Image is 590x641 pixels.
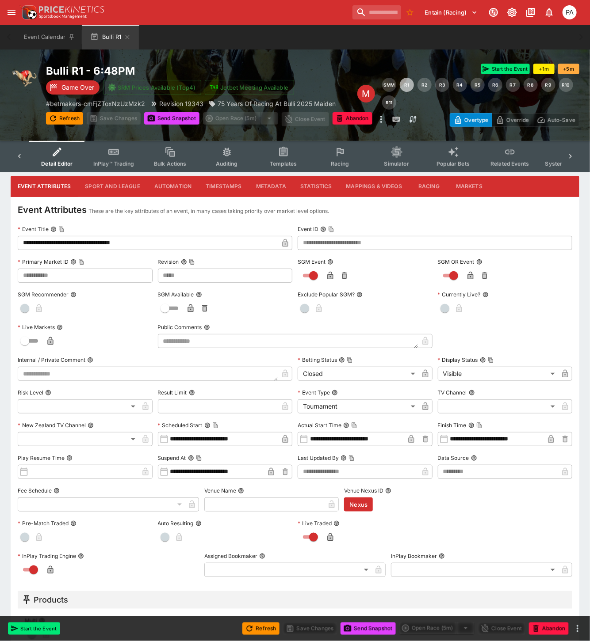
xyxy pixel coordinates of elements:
[400,78,414,92] button: R1
[328,226,334,232] button: Copy To Clipboard
[437,160,470,167] span: Popular Bets
[216,160,238,167] span: Auditing
[327,259,333,265] button: SGM Event
[385,488,391,494] button: Venue Nexus ID
[293,176,339,197] button: Statistics
[70,259,77,265] button: Primary Market IDCopy To Clipboard
[471,78,485,92] button: R5
[450,113,579,127] div: Start From
[204,422,211,429] button: Scheduled StartCopy To Clipboard
[87,357,93,363] button: Internal / Private Comment
[18,389,43,396] p: Risk Level
[154,160,187,167] span: Bulk Actions
[320,226,326,232] button: Event IDCopy To Clipboard
[333,112,372,125] button: Abandon
[39,6,104,13] img: PriceKinetics
[506,78,520,92] button: R7
[212,422,218,429] button: Copy To Clipboard
[238,488,244,494] button: Venue Name
[39,15,87,19] img: Sportsbook Management
[356,292,363,298] button: Exclude Popular SGM?
[204,324,210,330] button: Public Comments
[158,389,187,396] p: Result Limit
[147,176,199,197] button: Automation
[409,176,449,197] button: Racing
[420,5,483,19] button: Select Tenant
[18,487,52,494] p: Fee Schedule
[159,99,203,108] p: Revision 19343
[438,356,478,364] p: Display Status
[199,176,249,197] button: Timestamps
[8,622,60,635] button: Start the Event
[4,4,19,20] button: open drawer
[533,64,555,74] button: +1m
[333,114,372,122] span: Mark an event as closed and abandoned.
[506,115,529,125] p: Override
[18,421,86,429] p: New Zealand TV Channel
[476,422,483,429] button: Copy To Clipboard
[82,25,139,49] button: Bulli R1
[352,5,401,19] input: search
[529,623,569,632] span: Mark an event as closed and abandoned.
[486,4,502,20] button: Connected to PK
[18,323,55,331] p: Live Markets
[189,259,195,265] button: Copy To Clipboard
[403,5,417,19] button: No Bookmarks
[204,487,236,494] p: Venue Name
[189,390,195,396] button: Result Limit
[41,160,73,167] span: Detail Editor
[70,520,77,527] button: Pre-Match Traded
[46,99,145,108] p: Copy To Clipboard
[481,64,530,74] button: Start the Event
[382,78,580,110] nav: pagination navigation
[488,357,494,363] button: Copy To Clipboard
[298,258,326,266] p: SGM Event
[45,390,51,396] button: Risk Level
[344,497,373,512] button: Nexus
[492,113,533,127] button: Override
[270,160,297,167] span: Templates
[18,552,76,560] p: InPlay Trading Engine
[331,160,349,167] span: Racing
[450,113,492,127] button: Overtype
[545,160,589,167] span: System Controls
[464,115,488,125] p: Overtype
[559,78,573,92] button: R10
[533,113,579,127] button: Auto-Save
[66,455,73,461] button: Play Resume Time
[298,520,332,527] p: Live Traded
[298,291,355,298] p: Exclude Popular SGM?
[18,204,87,216] h4: Event Attributes
[333,520,340,527] button: Live Traded
[298,389,330,396] p: Event Type
[298,454,339,462] p: Last Updated By
[158,291,194,298] p: SGM Available
[339,357,345,363] button: Betting StatusCopy To Clipboard
[88,207,329,216] p: These are the key attributes of an event, in many cases taking priority over market level options.
[188,455,194,461] button: Suspend AtCopy To Clipboard
[88,422,94,429] button: New Zealand TV Channel
[210,83,218,92] img: jetbet-logo.svg
[18,291,69,298] p: SGM Recommender
[298,367,418,381] div: Closed
[209,99,336,108] div: 75 Years Of Racing At Bulli 2025 Maiden
[399,622,475,634] div: split button
[438,454,469,462] p: Data Source
[46,64,357,78] h2: Copy To Clipboard
[158,421,203,429] p: Scheduled Start
[103,80,201,95] button: SRM Prices Available (Top4)
[476,259,483,265] button: SGM OR Event
[453,78,467,92] button: R4
[58,226,65,232] button: Copy To Clipboard
[203,112,278,125] div: split button
[298,225,318,233] p: Event ID
[158,323,202,331] p: Public Comments
[18,356,85,364] p: Internal / Private Comment
[18,258,69,266] p: Primary Market ID
[298,421,341,429] p: Actual Start Time
[483,292,489,298] button: Currently Live?
[158,520,194,527] p: Auto Resulting
[438,291,481,298] p: Currently Live?
[504,4,520,20] button: Toggle light/dark mode
[435,78,449,92] button: R3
